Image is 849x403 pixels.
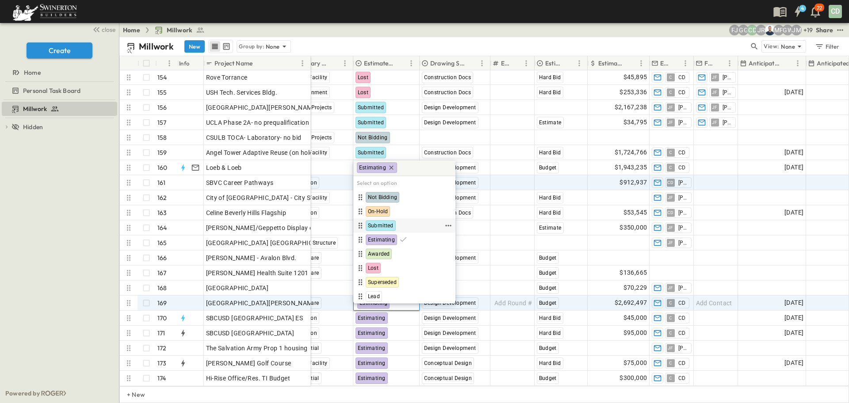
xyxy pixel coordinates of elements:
p: 158 [157,133,167,142]
button: Sort [511,58,521,68]
span: $2,692,497 [615,298,647,308]
span: Estimating [359,300,387,306]
span: $75,000 [623,358,647,368]
span: Design Development [424,315,476,321]
button: Sort [783,58,792,68]
span: $350,000 [620,223,647,233]
button: Menu [164,58,175,69]
span: [DATE] [784,207,803,218]
span: Estimating [358,330,386,336]
span: $45,000 [623,313,647,323]
span: Hidden [23,123,43,131]
span: Hard Bid [539,210,561,216]
span: Budget [539,345,557,351]
a: Home [2,66,115,79]
span: JF [668,227,673,228]
p: Anticipated Start [749,59,781,68]
button: Sort [330,58,340,68]
p: None [266,42,280,51]
p: 163 [157,208,167,217]
span: Submitted [368,222,394,229]
span: Submitted [358,104,384,111]
p: 154 [157,73,167,82]
span: Special Projects [291,134,332,141]
span: $300,000 [620,373,647,383]
p: Final Reviewer [704,59,713,68]
span: [PERSON_NAME]/Geppetto Display cabinets [206,223,335,232]
span: City of [GEOGRAPHIC_DATA] - City Services Building [206,193,356,202]
button: Menu [340,58,350,69]
span: [DATE] [784,147,803,157]
span: Estimating [368,236,395,243]
button: Menu [680,58,691,69]
span: SBCUSD [GEOGRAPHIC_DATA] [206,329,294,338]
span: Hard Bid [539,74,561,81]
span: [DATE] [784,313,803,323]
div: Estimating [355,234,454,245]
span: Hard Bid [539,315,561,321]
span: Superseded [368,279,397,286]
span: UCLA Phase 2A- no prequalification needed [206,118,332,127]
span: Design Development [424,119,476,126]
span: Estimate [539,119,562,126]
span: Estimate [539,225,562,231]
span: Not Bidding [368,194,397,201]
p: 170 [157,314,167,322]
p: Estimate Type [545,59,562,68]
span: Add Contact [696,299,732,307]
div: Christopher Detar (christopher.detar@swinerton.com) [747,25,757,35]
p: 159 [157,148,167,157]
span: C [669,167,672,168]
span: $70,229 [623,283,647,293]
span: $1,943,235 [615,162,647,173]
p: 22 [817,4,822,12]
span: Conceptual Design [424,360,472,366]
span: USH Tech. Services Bldg. [206,88,278,97]
h6: 4 [801,5,804,12]
span: [GEOGRAPHIC_DATA][PERSON_NAME] [206,299,318,307]
button: Menu [297,58,308,69]
span: Conceptual Design [424,375,472,381]
span: [DATE] [784,358,803,368]
button: 4 [789,4,807,19]
div: CD [829,5,842,18]
span: Estimating [358,315,386,321]
span: CD [678,330,686,337]
span: $136,665 [620,268,647,278]
span: $34,795 [623,117,647,127]
span: SBCUSD [GEOGRAPHIC_DATA] ES [206,314,303,322]
span: Submitted [358,150,384,156]
span: CD [667,182,674,183]
span: $1,724,766 [615,147,647,157]
div: Filter [815,42,840,51]
div: # [155,56,177,70]
span: Lost [358,89,369,96]
p: 168 [157,284,167,292]
p: + 19 [803,26,812,35]
button: Menu [521,58,532,69]
span: Lead [368,293,380,300]
span: Budget [539,300,557,306]
div: Info [179,51,190,76]
div: table view [208,40,233,53]
span: Budget [539,270,557,276]
span: JF [712,122,718,123]
span: Design Development [424,330,476,336]
button: Sort [626,58,636,68]
p: Millwork [139,40,174,53]
span: [GEOGRAPHIC_DATA] [206,284,269,292]
span: Budget [539,285,557,291]
span: On-Hold [368,208,388,215]
button: CD [828,4,843,19]
p: 169 [157,299,167,307]
div: Francisco J. Sanchez (frsanchez@swinerton.com) [729,25,740,35]
div: Gerrad Gerber (gerrad.gerber@swinerton.com) [738,25,749,35]
span: [PERSON_NAME] [723,119,732,126]
span: [PERSON_NAME] [723,89,732,96]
